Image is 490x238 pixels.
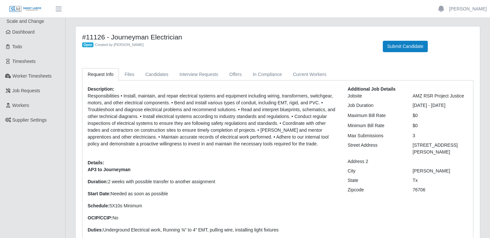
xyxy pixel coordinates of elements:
[9,6,42,13] img: SLM Logo
[82,68,119,81] a: Request Info
[88,178,338,185] p: 2 weeks with possible transfer to another assignment
[140,68,174,81] a: Candidates
[12,117,47,123] span: Supplier Settings
[88,227,338,233] p: Underground Electrical work, Running ¾” to 4” EMT, pulling wire, installing light fixtures
[408,142,473,156] div: [STREET_ADDRESS][PERSON_NAME]
[95,43,144,47] span: Created by [PERSON_NAME]
[408,186,473,193] div: 76706
[343,112,408,119] div: Maximum Bill Rate
[12,73,51,79] span: Worker Timesheets
[174,68,224,81] a: Interview Requests
[12,44,22,49] span: Todo
[408,122,473,129] div: $0
[343,142,408,156] div: Street Address
[119,68,140,81] a: Files
[343,132,408,139] div: Max Submissions
[88,191,111,196] strong: Start Date:
[343,158,408,165] div: Address 2
[383,41,427,52] button: Submit Candidate
[408,177,473,184] div: Tx
[408,168,473,174] div: [PERSON_NAME]
[408,102,473,109] div: [DATE] - [DATE]
[408,112,473,119] div: $0
[287,68,332,81] a: Current Workers
[449,6,487,12] a: [PERSON_NAME]
[12,59,36,64] span: Timesheets
[7,19,44,24] span: Scale and Change
[82,33,373,41] h4: #11126 - Journeyman Electrician
[247,68,288,81] a: In Compliance
[12,103,29,108] span: Workers
[12,88,40,93] span: Job Requests
[88,160,104,165] b: Details:
[88,202,338,209] p: 5X10s Minimum
[343,93,408,99] div: Jobsite
[343,168,408,174] div: City
[343,177,408,184] div: State
[343,102,408,109] div: Job Duration
[343,186,408,193] div: Zipcode
[88,190,338,197] p: Needed as soon as possible
[88,215,112,220] strong: OCIP/CCIP:
[88,203,109,208] strong: Schedule:
[343,122,408,129] div: Minimum Bill Rate
[88,215,338,221] p: No
[348,86,396,92] b: Additional Job Details
[408,132,473,139] div: 3
[82,42,94,48] span: Open
[88,179,108,184] strong: Duration:
[88,227,103,232] strong: Duties:
[224,68,247,81] a: Offers
[12,29,35,35] span: Dashboard
[88,93,338,147] p: Responsibilities • Install, maintain, and repair electrical systems and equipment including wirin...
[88,167,130,172] strong: AP3 to Journeyman
[88,86,114,92] b: Description:
[408,93,473,99] div: AMZ RSR Project Justice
